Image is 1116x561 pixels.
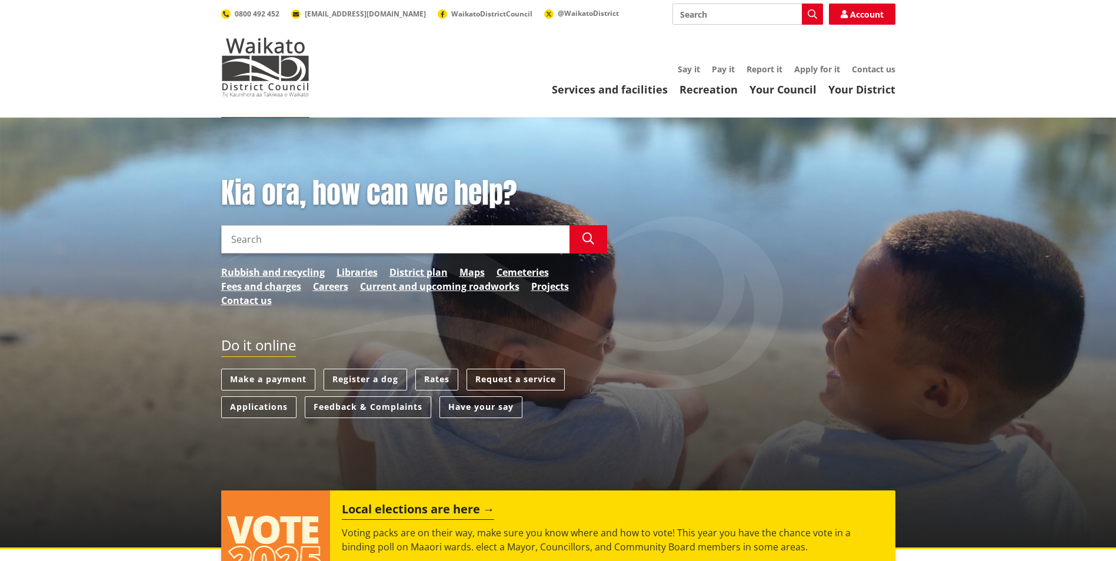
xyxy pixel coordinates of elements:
[558,8,619,18] span: @WaikatoDistrict
[221,225,569,253] input: Search input
[221,369,315,390] a: Make a payment
[531,279,569,293] a: Projects
[828,82,895,96] a: Your District
[415,369,458,390] a: Rates
[438,9,532,19] a: WaikatoDistrictCouncil
[389,265,448,279] a: District plan
[829,4,895,25] a: Account
[221,293,272,308] a: Contact us
[497,265,549,279] a: Cemeteries
[221,38,309,96] img: Waikato District Council - Te Kaunihera aa Takiwaa o Waikato
[672,4,823,25] input: Search input
[337,265,378,279] a: Libraries
[221,279,301,293] a: Fees and charges
[749,82,817,96] a: Your Council
[712,64,735,75] a: Pay it
[221,337,296,358] h2: Do it online
[221,9,279,19] a: 0800 492 452
[221,265,325,279] a: Rubbish and recycling
[235,9,279,19] span: 0800 492 452
[305,396,431,418] a: Feedback & Complaints
[459,265,485,279] a: Maps
[221,176,607,211] h1: Kia ora, how can we help?
[544,8,619,18] a: @WaikatoDistrict
[360,279,519,293] a: Current and upcoming roadworks
[678,64,700,75] a: Say it
[852,64,895,75] a: Contact us
[291,9,426,19] a: [EMAIL_ADDRESS][DOMAIN_NAME]
[313,279,348,293] a: Careers
[794,64,840,75] a: Apply for it
[679,82,738,96] a: Recreation
[467,369,565,390] a: Request a service
[342,502,494,520] h2: Local elections are here
[747,64,782,75] a: Report it
[221,396,297,418] a: Applications
[552,82,668,96] a: Services and facilities
[342,526,883,554] p: Voting packs are on their way, make sure you know where and how to vote! This year you have the c...
[305,9,426,19] span: [EMAIL_ADDRESS][DOMAIN_NAME]
[439,396,522,418] a: Have your say
[324,369,407,390] a: Register a dog
[451,9,532,19] span: WaikatoDistrictCouncil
